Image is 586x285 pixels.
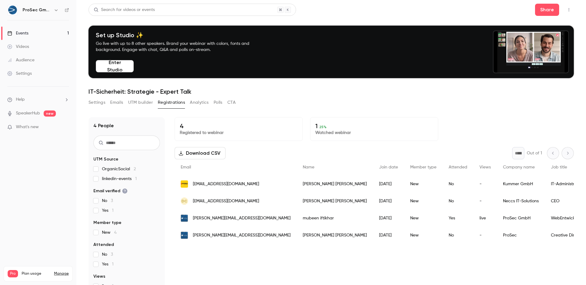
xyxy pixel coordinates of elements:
div: [PERSON_NAME] [PERSON_NAME] [297,175,373,193]
div: New [404,193,443,210]
div: live [473,210,497,227]
img: elektro-kummer.de [181,180,188,188]
span: Views [93,273,105,280]
h6: ProSec GmbH [23,7,51,13]
p: Go live with up to 8 other speakers. Brand your webinar with colors, fonts and background. Engage... [96,41,264,53]
div: [PERSON_NAME] [PERSON_NAME] [297,227,373,244]
span: Member type [410,165,436,169]
span: No [102,251,113,258]
span: OrganicSocial [102,166,136,172]
span: 3 [111,252,113,257]
div: - [473,227,497,244]
div: Yes [443,210,473,227]
span: Name [303,165,314,169]
p: Registered to webinar [180,130,298,136]
span: Member type [93,220,121,226]
span: What's new [16,124,39,130]
img: ProSec GmbH [8,5,17,15]
span: 1 [135,177,137,181]
div: [DATE] [373,210,404,227]
div: New [404,227,443,244]
button: Settings [89,98,105,107]
div: - [473,175,497,193]
div: ProSec [497,227,545,244]
div: mubeen iftikhar [297,210,373,227]
span: Attended [93,242,114,248]
span: Pro [8,270,18,277]
div: [DATE] [373,227,404,244]
p: 4 [180,122,298,130]
div: Audience [7,57,34,63]
span: Attended [449,165,467,169]
a: SpeakerHub [16,110,40,117]
button: Emails [110,98,123,107]
button: Download CSV [175,147,226,159]
span: new [44,110,56,117]
img: prosec-networks.com [181,232,188,239]
span: Job title [551,165,567,169]
span: Join date [379,165,398,169]
button: Enter Studio [96,60,134,72]
span: 3 [111,199,113,203]
span: Views [479,165,491,169]
h4: Set up Studio ✨ [96,31,264,39]
div: Search for videos or events [94,7,155,13]
span: No [102,198,113,204]
span: 2 [134,167,136,171]
span: linkedin-events [102,176,137,182]
span: Email [181,165,191,169]
span: [PERSON_NAME][EMAIL_ADDRESS][DOMAIN_NAME] [193,232,291,239]
img: prosec-networks.com [181,215,188,222]
span: [PERSON_NAME][EMAIL_ADDRESS][DOMAIN_NAME] [193,215,291,222]
div: [DATE] [373,193,404,210]
div: No [443,193,473,210]
h1: IT-Sicherheit: Strategie - Expert Talk [89,88,574,95]
span: 4 [114,230,117,235]
div: [DATE] [373,175,404,193]
div: [PERSON_NAME] [PERSON_NAME] [297,193,373,210]
span: [EMAIL_ADDRESS][DOMAIN_NAME] [193,181,259,187]
div: ProSec GmbH [497,210,545,227]
span: [EMAIL_ADDRESS][DOMAIN_NAME] [193,198,259,204]
button: Share [535,4,559,16]
button: UTM builder [128,98,153,107]
button: Analytics [190,98,209,107]
span: Yes [102,207,114,214]
span: Help [16,96,25,103]
div: New [404,210,443,227]
div: - [473,193,497,210]
div: Neccs IT-Solutions [497,193,545,210]
p: Watched webinar [315,130,433,136]
p: 1 [315,122,433,130]
div: Videos [7,44,29,50]
span: New [102,229,117,236]
div: Events [7,30,28,36]
li: help-dropdown-opener [7,96,69,103]
span: 25 % [319,125,327,129]
div: New [404,175,443,193]
h1: 4 People [93,122,114,129]
span: Yes [102,261,114,267]
span: Plan usage [22,271,50,276]
span: Email verified [93,188,128,194]
span: 1 [112,208,114,213]
span: UTM Source [93,156,118,162]
span: DC [182,198,187,204]
button: CTA [227,98,236,107]
div: No [443,227,473,244]
div: Settings [7,70,32,77]
div: Kummer GmbH [497,175,545,193]
button: Registrations [158,98,185,107]
div: No [443,175,473,193]
span: Company name [503,165,535,169]
a: Manage [54,271,69,276]
button: Polls [214,98,222,107]
p: Out of 1 [527,150,542,156]
span: 1 [112,262,114,266]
